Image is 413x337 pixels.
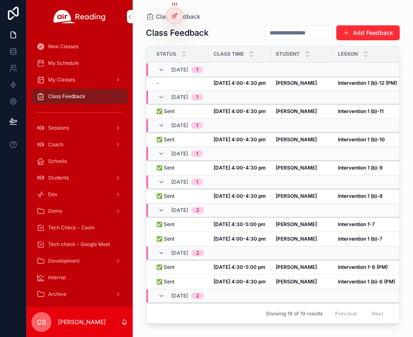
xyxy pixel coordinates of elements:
[48,191,58,198] span: Dev
[156,136,175,143] span: ✅ Sent
[171,150,188,157] span: [DATE]
[48,158,67,165] span: Schools
[156,165,175,171] span: ✅ Sent
[156,108,204,115] a: ✅ Sent
[48,208,62,214] span: Demo
[338,80,397,86] a: Intervention 1 (b)-12 (PM)
[171,66,188,73] span: [DATE]
[156,136,204,143] a: ✅ Sent
[338,221,375,227] strong: Intervention 1-7
[196,66,198,73] div: 1
[156,236,204,242] a: ✅ Sent
[214,136,266,143] strong: [DATE] 4:00-4:30 pm
[338,236,382,242] strong: Intervention 1 (b)-7
[32,121,128,135] a: Sessions
[171,122,188,129] span: [DATE]
[32,154,128,169] a: Schools
[214,108,266,115] a: [DATE] 4:00-4:30 pm
[171,94,188,101] span: [DATE]
[196,250,199,256] div: 2
[338,236,397,242] a: Intervention 1 (b)-7
[214,236,266,242] a: [DATE] 4:00-4:30 pm
[276,108,328,115] a: [PERSON_NAME]
[156,193,175,199] span: ✅ Sent
[214,165,266,171] a: [DATE] 4:00-4:30 pm
[276,236,328,242] a: [PERSON_NAME]
[276,221,328,228] a: [PERSON_NAME]
[276,136,317,143] strong: [PERSON_NAME]
[156,278,175,285] span: ✅ Sent
[156,236,175,242] span: ✅ Sent
[266,310,323,317] span: Showing 19 of 19 results
[214,136,266,143] a: [DATE] 4:00-4:30 pm
[156,12,200,21] span: Class Feedback
[171,250,188,256] span: [DATE]
[53,10,106,23] img: App logo
[48,241,110,248] span: Tech check - Google Meet
[196,94,198,101] div: 1
[27,33,133,307] div: scrollable content
[276,108,317,114] strong: [PERSON_NAME]
[48,224,95,231] span: Tech Check - Zoom
[32,253,128,268] a: Development
[276,80,328,86] a: [PERSON_NAME]
[338,136,397,143] a: Intervention 1 (b)-10
[338,278,395,285] strong: Intervention 1 (b)-6 (PM)
[214,193,266,199] a: [DATE] 4:00-4:30 pm
[48,258,80,264] span: Development
[171,179,188,185] span: [DATE]
[214,108,266,114] strong: [DATE] 4:00-4:30 pm
[32,187,128,202] a: Dev
[276,51,300,57] span: Student
[336,25,400,40] button: Add Feedback
[338,136,385,143] strong: Intervention 1 (b)-10
[156,80,159,86] span: -
[48,125,69,131] span: Sessions
[338,264,397,271] a: Intervention 1-6 (PM)
[276,165,317,171] strong: [PERSON_NAME]
[156,165,204,171] a: ✅ Sent
[338,221,397,228] a: Intervention 1-7
[338,264,388,270] strong: Intervention 1-6 (PM)
[196,150,198,157] div: 1
[276,221,317,227] strong: [PERSON_NAME]
[32,137,128,152] a: Coach
[48,93,85,100] span: Class Feedback
[196,207,199,214] div: 2
[156,80,204,86] a: -
[196,293,199,299] div: 2
[32,72,128,87] a: My Classes
[276,80,317,86] strong: [PERSON_NAME]
[338,193,383,199] strong: Intervention 1 (b)-8
[32,287,128,302] a: Archive
[338,165,383,171] strong: Intervention 1 (b)-9
[48,76,75,83] span: My Classes
[276,136,328,143] a: [PERSON_NAME]
[276,264,328,271] a: [PERSON_NAME]
[338,108,384,114] strong: Intervention 1 (b)-11
[32,89,128,104] a: Class Feedback
[32,170,128,185] a: Students
[156,221,175,228] span: ✅ Sent
[156,108,175,115] span: ✅ Sent
[156,278,204,285] a: ✅ Sent
[171,207,188,214] span: [DATE]
[338,278,397,285] a: Intervention 1 (b)-6 (PM)
[214,80,266,86] a: [DATE] 4:00-4:30 pm
[276,278,328,285] a: [PERSON_NAME]
[37,317,46,327] span: CS
[276,193,328,199] a: [PERSON_NAME]
[156,264,204,271] a: ✅ Sent
[156,264,175,271] span: ✅ Sent
[32,204,128,219] a: Demo
[338,108,397,115] a: Intervention 1 (b)-11
[276,236,317,242] strong: [PERSON_NAME]
[48,175,69,181] span: Students
[156,221,204,228] a: ✅ Sent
